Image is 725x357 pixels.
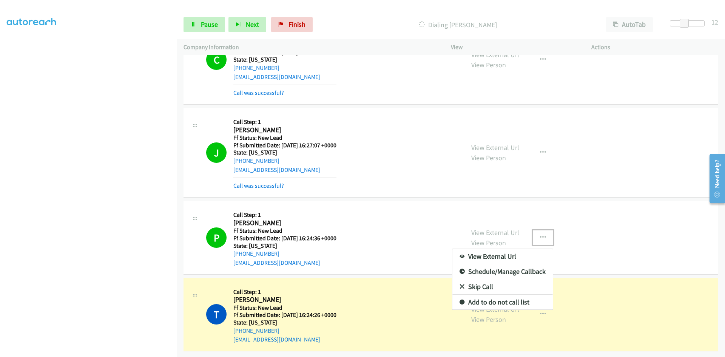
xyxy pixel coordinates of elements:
[206,304,227,325] h1: T
[703,148,725,209] iframe: Resource Center
[452,279,553,294] a: Skip Call
[452,264,553,279] a: Schedule/Manage Callback
[452,249,553,264] a: View External Url
[452,295,553,310] a: Add to do not call list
